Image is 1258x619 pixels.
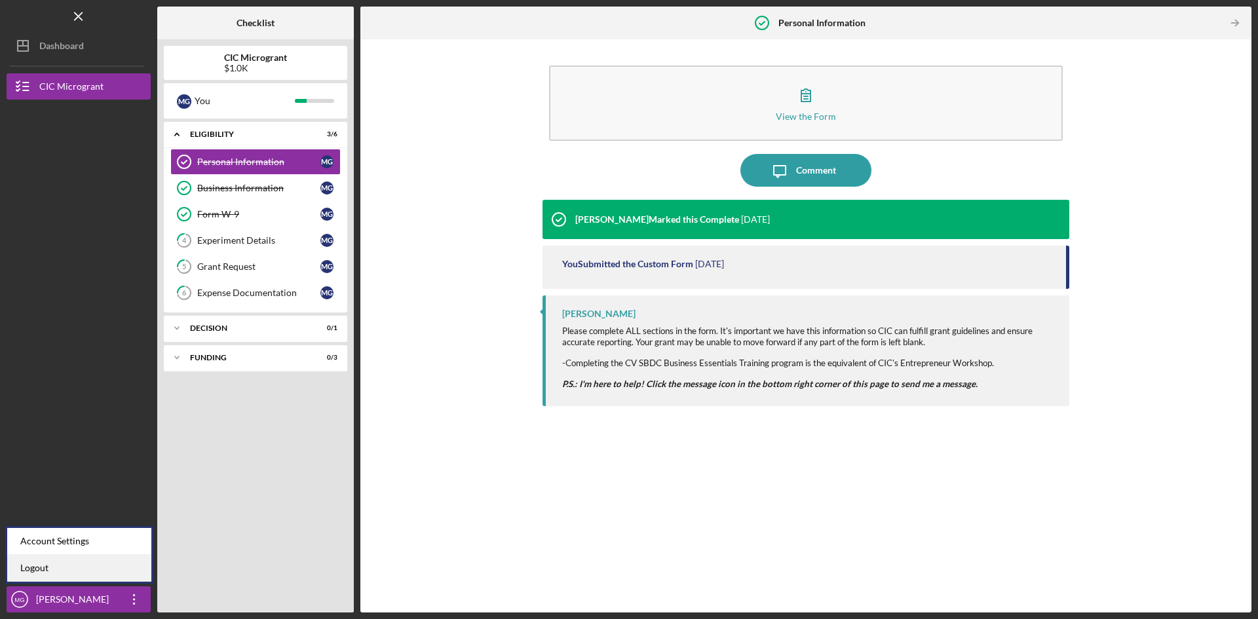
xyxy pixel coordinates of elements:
[562,259,693,269] div: You Submitted the Custom Form
[7,555,151,582] a: Logout
[170,280,341,306] a: 6Expense DocumentationMG
[776,111,836,121] div: View the Form
[177,94,191,109] div: M G
[320,260,334,273] div: M G
[182,289,187,297] tspan: 6
[182,263,186,271] tspan: 5
[190,130,305,138] div: ELIGIBILITY
[549,66,1063,141] button: View the Form
[7,586,151,612] button: MG[PERSON_NAME]
[314,354,337,362] div: 0 / 3
[224,52,287,63] b: CIC Microgrant
[224,63,287,73] div: $1.0K
[14,596,24,603] text: MG
[170,175,341,201] a: Business InformationMG
[7,528,151,555] div: Account Settings
[562,379,978,389] em: P.S.: I'm here to help! Click the message icon in the bottom right corner of this page to send me...
[562,309,636,319] div: [PERSON_NAME]
[740,154,871,187] button: Comment
[197,235,320,246] div: Experiment Details
[197,157,320,167] div: Personal Information
[320,155,334,168] div: M G
[195,90,295,112] div: You
[39,73,104,103] div: CIC Microgrant
[197,183,320,193] div: Business Information
[796,154,836,187] div: Comment
[695,259,724,269] time: 2025-08-20 17:34
[237,18,275,28] b: Checklist
[190,324,305,332] div: Decision
[170,253,341,280] a: 5Grant RequestMG
[39,33,84,62] div: Dashboard
[320,181,334,195] div: M G
[741,214,770,225] time: 2025-08-20 18:28
[320,234,334,247] div: M G
[197,261,320,272] div: Grant Request
[314,324,337,332] div: 0 / 1
[197,288,320,298] div: Expense Documentation
[314,130,337,138] div: 3 / 6
[190,354,305,362] div: FUNDING
[7,33,151,59] button: Dashboard
[562,326,1033,347] span: Please complete ALL sections in the form. It's important we have this information so CIC can fulf...
[33,586,118,616] div: [PERSON_NAME]
[170,201,341,227] a: Form W-9MG
[7,73,151,100] button: CIC Microgrant
[778,18,866,28] b: Personal Information
[320,286,334,299] div: M G
[197,209,320,219] div: Form W-9
[320,208,334,221] div: M G
[182,236,187,245] tspan: 4
[170,149,341,175] a: Personal InformationMG
[575,214,739,225] div: [PERSON_NAME] Marked this Complete
[562,358,994,368] span: -Completing the CV SBDC Business Essentials Training program is the equivalent of CIC's Entrepren...
[170,227,341,253] a: 4Experiment DetailsMG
